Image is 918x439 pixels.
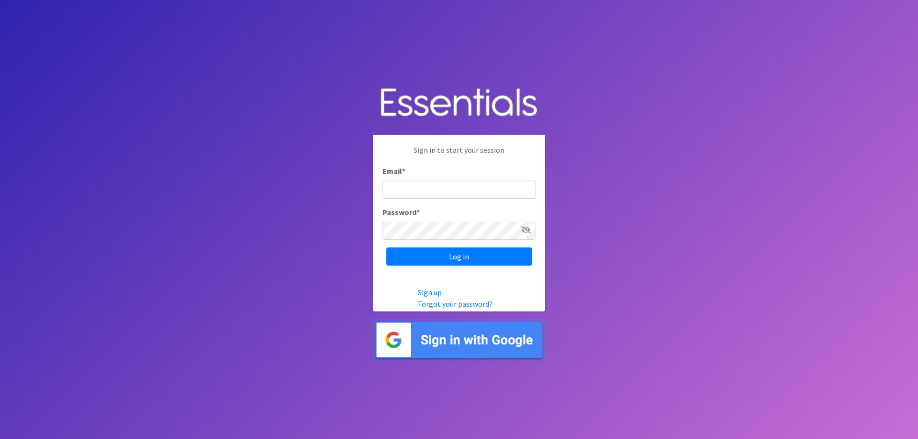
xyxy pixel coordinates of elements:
[373,78,545,128] img: Human Essentials
[382,206,420,218] label: Password
[386,247,532,266] input: Log in
[382,144,535,165] p: Sign in to start your session
[402,166,405,176] abbr: required
[416,207,420,217] abbr: required
[418,299,492,309] a: Forgot your password?
[382,165,405,177] label: Email
[418,288,442,297] a: Sign up
[373,319,545,361] img: Sign in with Google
